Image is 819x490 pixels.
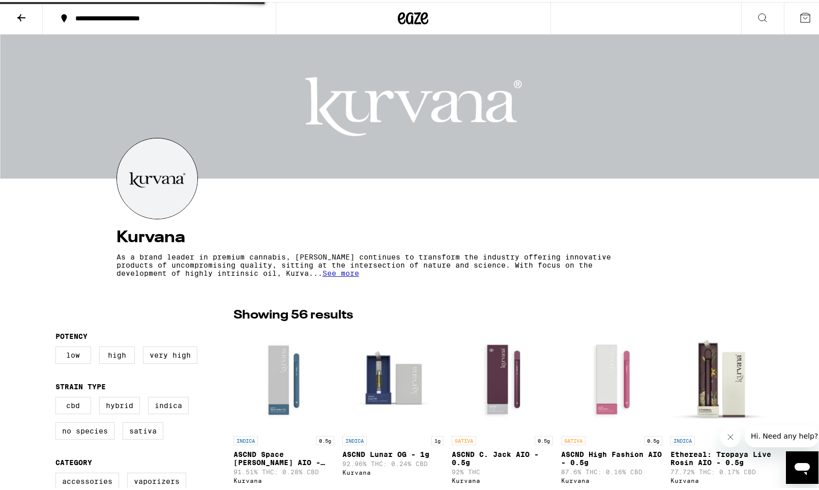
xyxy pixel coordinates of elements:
a: Open page for ASCND Lunar OG - 1g from Kurvana [342,327,444,487]
legend: Potency [55,330,87,338]
img: Kurvana - ASCND Lunar OG - 1g [342,327,444,429]
label: CBD [55,395,91,412]
label: Vaporizers [127,471,186,488]
p: ASCND High Fashion AIO - 0.5g [561,448,662,465]
div: Kurvana [342,467,444,474]
p: SATIVA [561,434,586,443]
label: Accessories [55,471,119,488]
p: INDICA [233,434,258,443]
label: Sativa [123,420,163,438]
img: Kurvana - ASCND Space Walker OG AIO - 0.5g [233,327,335,429]
p: ASCND Space [PERSON_NAME] AIO - 0.5g [233,448,335,465]
img: Kurvana logo [117,136,197,217]
label: Hybrid [99,395,140,412]
h4: Kurvana [116,227,711,244]
p: 0.5g [316,434,334,443]
p: ASCND Lunar OG - 1g [342,448,444,456]
div: Kurvana [233,475,335,482]
a: Open page for ASCND C. Jack AIO - 0.5g from Kurvana [452,327,553,487]
p: 0.5g [644,434,662,443]
img: Kurvana - ASCND C. Jack AIO - 0.5g [452,327,553,429]
a: Open page for ASCND High Fashion AIO - 0.5g from Kurvana [561,327,662,487]
label: Low [55,344,91,362]
div: Kurvana [561,475,662,482]
p: SATIVA [452,434,476,443]
img: Kurvana - ASCND High Fashion AIO - 0.5g [561,327,662,429]
label: No Species [55,420,114,438]
p: 0.5g [535,434,553,443]
a: Open page for ASCND Space Walker OG AIO - 0.5g from Kurvana [233,327,335,487]
p: ASCND C. Jack AIO - 0.5g [452,448,553,465]
iframe: Message from company [745,423,818,445]
p: 92.96% THC: 0.24% CBD [342,458,444,465]
a: Open page for Ethereal: Tropaya Live Rosin AIO - 0.5g from Kurvana [670,327,772,487]
p: 87.6% THC: 0.16% CBD [561,467,662,473]
p: 91.51% THC: 0.28% CBD [233,467,335,473]
div: Kurvana [452,475,553,482]
legend: Category [55,456,92,465]
p: 1g [431,434,444,443]
p: Showing 56 results [233,305,353,322]
img: Kurvana - Ethereal: Tropaya Live Rosin AIO - 0.5g [670,327,772,429]
p: INDICA [670,434,695,443]
p: 92% THC [452,467,553,473]
iframe: Close message [720,425,741,445]
span: See more [323,267,359,275]
legend: Strain Type [55,381,106,389]
iframe: Button to launch messaging window [786,449,818,482]
label: High [99,344,135,362]
label: Indica [148,395,189,412]
p: Ethereal: Tropaya Live Rosin AIO - 0.5g [670,448,772,465]
div: Kurvana [670,475,772,482]
p: As a brand leader in premium cannabis, [PERSON_NAME] continues to transform the industry offering... [116,251,621,275]
p: INDICA [342,434,367,443]
label: Very High [143,344,197,362]
p: 77.72% THC: 0.17% CBD [670,467,772,473]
